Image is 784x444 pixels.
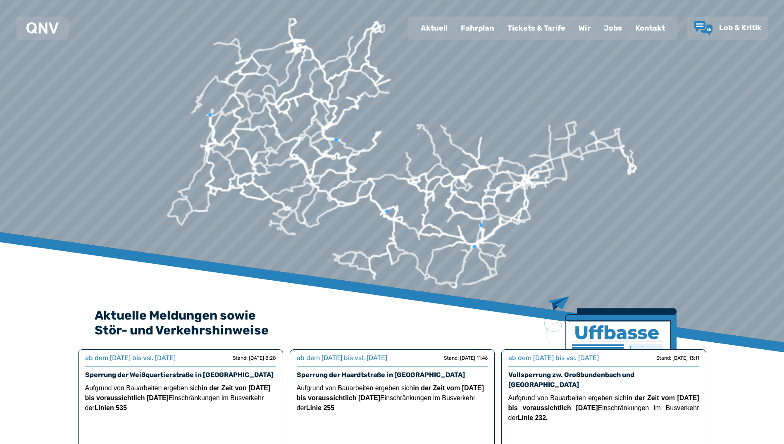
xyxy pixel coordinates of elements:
div: ab dem [DATE] bis vsl. [DATE] [508,353,599,363]
a: Vollsperrung zw. Großbundenbach und [GEOGRAPHIC_DATA] [508,371,634,389]
strong: Linie 232. [518,414,548,421]
strong: Linie 255 [306,404,334,411]
h2: Aktuelle Meldungen sowie Stör- und Verkehrshinweise [95,308,690,338]
a: Wir [572,17,597,39]
div: Stand: [DATE] 11:46 [444,355,488,361]
a: Aktuell [414,17,454,39]
img: Zeitung mit Titel Uffbase [544,296,677,399]
a: Sperrung der Weißquartierstraße in [GEOGRAPHIC_DATA] [85,371,274,379]
a: Sperrung der Haardtstraße in [GEOGRAPHIC_DATA] [297,371,465,379]
div: ab dem [DATE] bis vsl. [DATE] [85,353,176,363]
div: Stand: [DATE] 13:11 [656,355,699,361]
span: Aufgrund von Bauarbeiten ergeben sich Einschränkungen im Busverkehr der [85,384,271,411]
strong: Linien 535 [95,404,127,411]
img: QNV Logo [26,22,59,34]
a: QNV Logo [26,20,59,36]
span: Aufgrund von Bauarbeiten ergeben sich Einschränkungen im Busverkehr der [508,394,699,421]
a: Kontakt [629,17,672,39]
div: ab dem [DATE] bis vsl. [DATE] [297,353,387,363]
div: Stand: [DATE] 8:28 [233,355,276,361]
a: Lob & Kritik [694,21,762,36]
a: Fahrplan [454,17,501,39]
span: Lob & Kritik [719,23,762,32]
a: Tickets & Tarife [501,17,572,39]
span: Aufgrund von Bauarbeiten ergeben sich Einschränkungen im Busverkehr der [297,384,484,411]
a: Jobs [597,17,629,39]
